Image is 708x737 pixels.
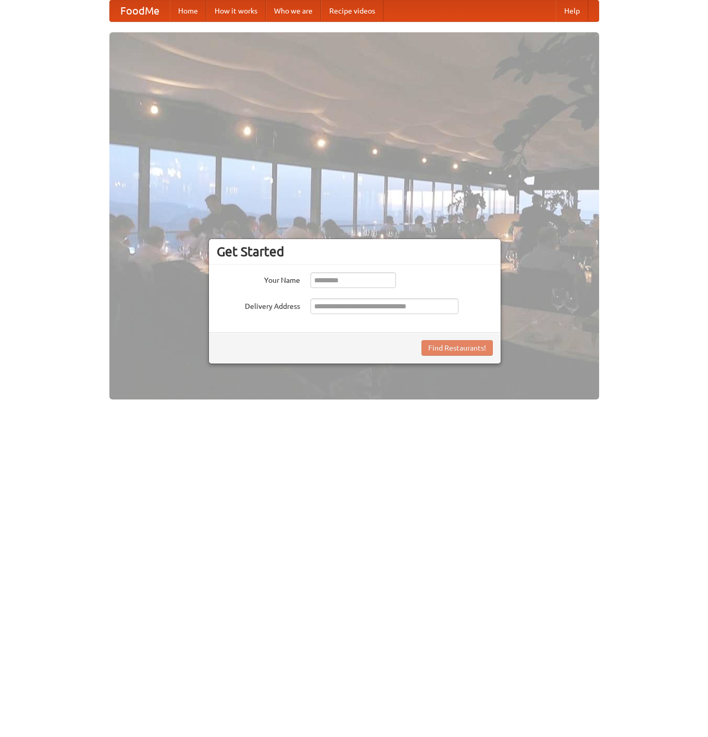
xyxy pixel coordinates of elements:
[110,1,170,21] a: FoodMe
[421,340,493,356] button: Find Restaurants!
[217,272,300,285] label: Your Name
[170,1,206,21] a: Home
[556,1,588,21] a: Help
[206,1,266,21] a: How it works
[266,1,321,21] a: Who we are
[217,244,493,259] h3: Get Started
[217,298,300,311] label: Delivery Address
[321,1,383,21] a: Recipe videos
